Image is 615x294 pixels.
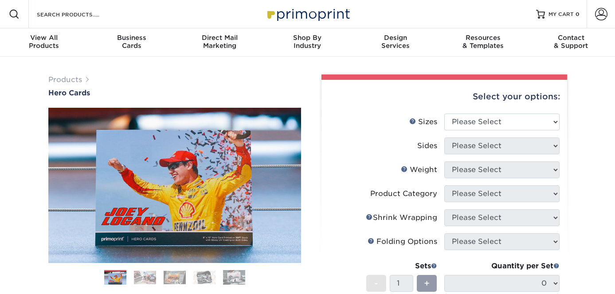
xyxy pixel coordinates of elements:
[329,80,560,114] div: Select your options:
[352,34,439,42] span: Design
[263,4,352,24] img: Primoprint
[352,34,439,50] div: Services
[134,270,156,284] img: Hero Cards 02
[263,34,351,50] div: Industry
[88,34,176,42] span: Business
[444,261,560,271] div: Quantity per Set
[439,34,527,42] span: Resources
[88,28,176,57] a: BusinessCards
[368,236,437,247] div: Folding Options
[417,141,437,151] div: Sides
[176,28,263,57] a: Direct MailMarketing
[352,28,439,57] a: DesignServices
[366,212,437,223] div: Shrink Wrapping
[263,34,351,42] span: Shop By
[176,34,263,42] span: Direct Mail
[409,117,437,127] div: Sizes
[527,28,615,57] a: Contact& Support
[48,106,301,265] img: Hero Cards 01
[48,75,82,84] a: Products
[104,271,126,285] img: Hero Cards 01
[263,28,351,57] a: Shop ByIndustry
[88,34,176,50] div: Cards
[193,270,215,284] img: Hero Cards 04
[48,89,301,97] a: Hero Cards
[223,270,245,285] img: Hero Cards 05
[176,34,263,50] div: Marketing
[366,261,437,271] div: Sets
[576,11,580,17] span: 0
[370,188,437,199] div: Product Category
[439,34,527,50] div: & Templates
[439,28,527,57] a: Resources& Templates
[548,11,574,18] span: MY CART
[527,34,615,50] div: & Support
[374,277,378,290] span: -
[424,277,430,290] span: +
[401,165,437,175] div: Weight
[527,34,615,42] span: Contact
[36,9,122,20] input: SEARCH PRODUCTS.....
[164,270,186,284] img: Hero Cards 03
